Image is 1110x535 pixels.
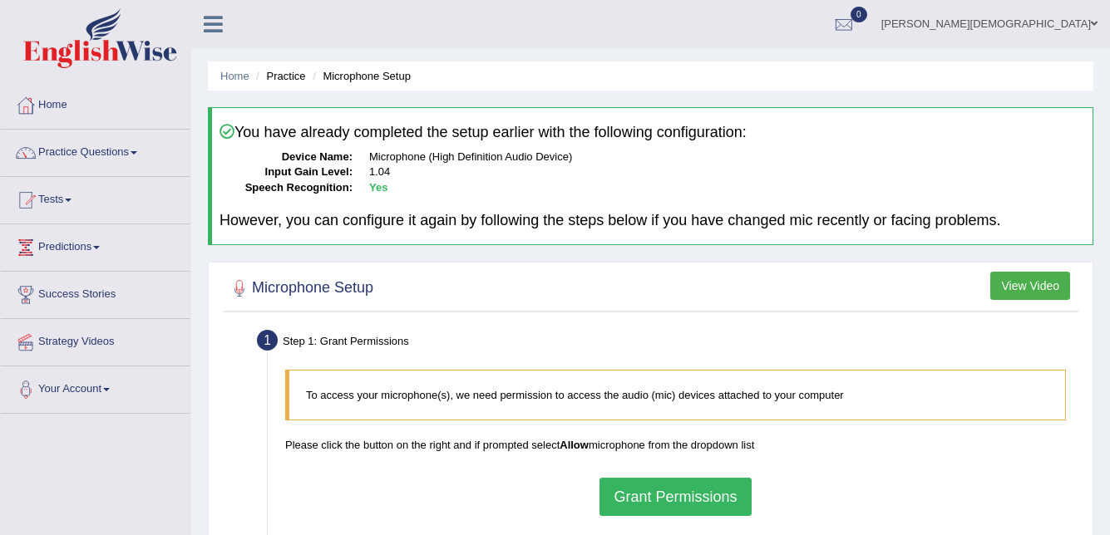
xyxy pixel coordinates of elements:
[599,478,751,516] button: Grant Permissions
[220,180,353,196] dt: Speech Recognition:
[285,437,1066,453] p: Please click the button on the right and if prompted select microphone from the dropdown list
[252,68,305,84] li: Practice
[220,70,249,82] a: Home
[1,82,190,124] a: Home
[220,124,1085,141] h4: You have already completed the setup earlier with the following configuration:
[249,325,1085,361] div: Step 1: Grant Permissions
[1,272,190,313] a: Success Stories
[1,366,190,408] a: Your Account
[1,224,190,266] a: Predictions
[369,181,387,194] b: Yes
[227,276,373,301] h2: Microphone Setup
[1,319,190,361] a: Strategy Videos
[220,150,353,165] dt: Device Name:
[990,272,1070,300] button: View Video
[369,150,1085,165] dd: Microphone (High Definition Audio Device)
[851,7,867,22] span: 0
[560,439,589,451] b: Allow
[369,164,1085,180] dd: 1.04
[220,213,1085,229] h4: However, you can configure it again by following the steps below if you have changed mic recently...
[1,177,190,218] a: Tests
[1,130,190,171] a: Practice Questions
[308,68,411,84] li: Microphone Setup
[306,387,1048,403] p: To access your microphone(s), we need permission to access the audio (mic) devices attached to yo...
[220,164,353,180] dt: Input Gain Level:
